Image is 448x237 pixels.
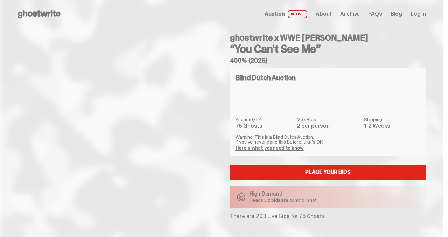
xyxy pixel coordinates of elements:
[411,11,426,17] a: Log in
[364,123,420,129] dd: 1-2 Weeks
[250,197,317,202] p: Heads up: bids are coming in hot
[316,11,332,17] a: About
[297,117,360,122] dt: Max Bids
[340,11,360,17] a: Archive
[230,43,426,55] h3: “You Can't See Me”
[236,134,421,144] p: Warning: This is a Blind Dutch Auction. If you’ve never done this before, that’s OK.
[265,10,307,18] a: Auction LIVE
[230,214,426,219] p: There are 293 Live Bids for 75 Ghosts.
[236,145,304,151] a: Here's what you need to know
[236,123,293,129] dd: 75 Ghosts
[236,74,296,81] h4: Blind Dutch Auction
[364,117,420,122] dt: Shipping
[250,191,317,197] p: High Demand
[297,123,360,129] dd: 2 per person
[230,57,426,64] h5: 400% (2025)
[230,165,426,180] a: Place your Bids
[288,10,308,18] span: LIVE
[368,11,382,17] a: FAQs
[391,11,402,17] a: Blog
[230,34,426,42] h4: ghostwrite x WWE [PERSON_NAME]
[236,117,293,122] dt: Auction QTY
[265,11,285,17] span: Auction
